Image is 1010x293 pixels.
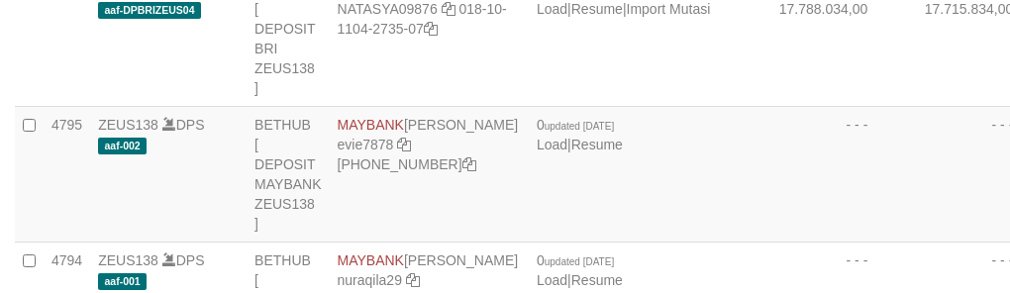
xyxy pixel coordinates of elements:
[537,137,567,152] a: Load
[571,137,623,152] a: Resume
[571,1,623,17] a: Resume
[537,252,614,268] span: 0
[338,272,402,288] a: nuraqila29
[90,106,247,242] td: DPS
[537,252,623,288] span: |
[537,1,567,17] a: Load
[98,138,147,154] span: aaf-002
[338,1,438,17] a: NATASYA09876
[98,273,147,290] span: aaf-001
[330,106,529,242] td: [PERSON_NAME] [PHONE_NUMBER]
[247,106,329,242] td: BETHUB [ DEPOSIT MAYBANK ZEUS138 ]
[545,256,614,267] span: updated [DATE]
[537,272,567,288] a: Load
[98,252,158,268] a: ZEUS138
[98,117,158,133] a: ZEUS138
[571,272,623,288] a: Resume
[98,2,201,19] span: aaf-DPBRIZEUS04
[537,117,623,152] span: |
[338,252,404,268] span: MAYBANK
[338,117,404,133] span: MAYBANK
[537,117,614,133] span: 0
[545,121,614,132] span: updated [DATE]
[338,137,394,152] a: evie7878
[627,1,711,17] a: Import Mutasi
[44,106,90,242] td: 4795
[752,106,897,242] td: - - -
